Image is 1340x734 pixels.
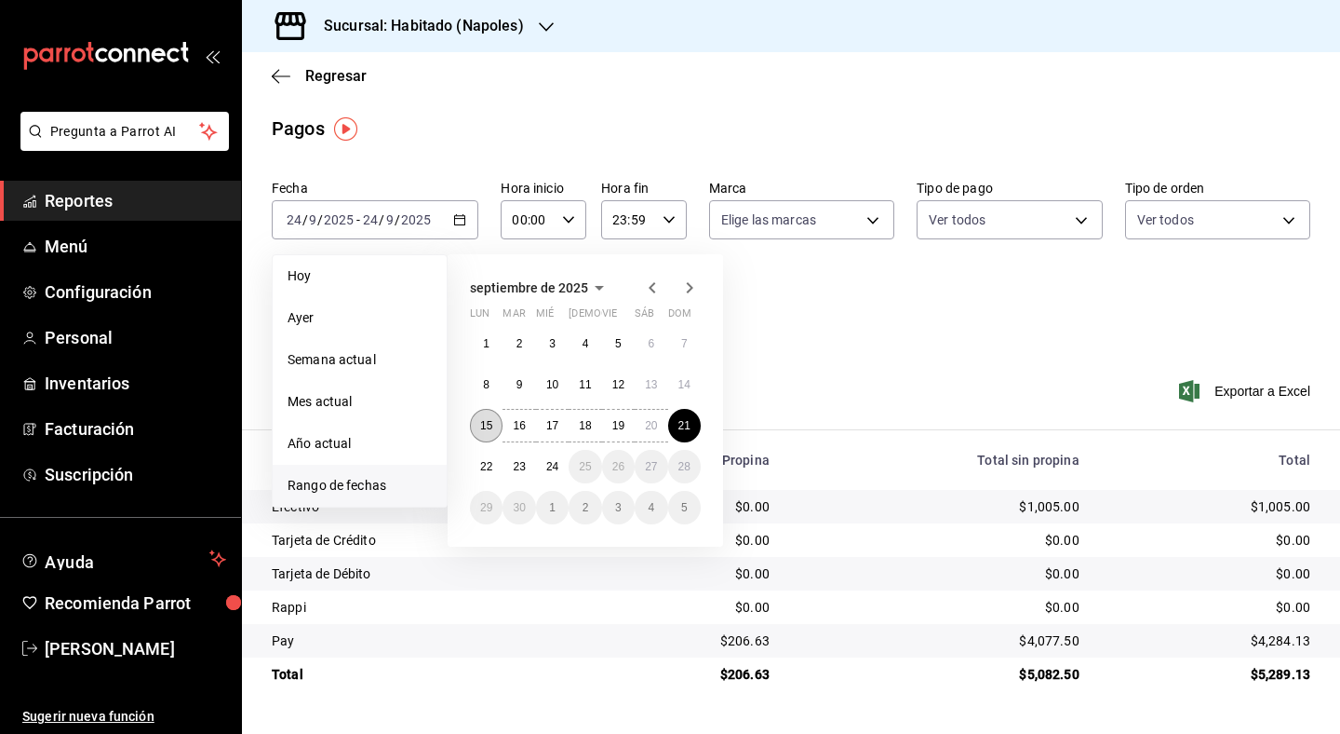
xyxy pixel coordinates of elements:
[45,279,226,305] span: Configuración
[45,591,226,616] span: Recomienda Parrot
[470,307,489,327] abbr: lunes
[502,307,525,327] abbr: martes
[721,211,816,229] span: Elige las marcas
[1109,453,1310,468] div: Total
[45,371,226,396] span: Inventarios
[470,280,588,295] span: septiembre de 2025
[1109,497,1310,516] div: $1,005.00
[615,501,622,514] abbr: 3 de octubre de 2025
[536,450,569,483] button: 24 de septiembre de 2025
[272,182,478,195] label: Fecha
[1183,380,1310,402] button: Exportar a Excel
[799,531,1079,550] div: $0.00
[678,460,690,473] abbr: 28 de septiembre de 2025
[1109,665,1310,684] div: $5,289.13
[480,501,492,514] abbr: 29 de septiembre de 2025
[480,460,492,473] abbr: 22 de septiembre de 2025
[645,419,657,432] abbr: 20 de septiembre de 2025
[502,327,535,360] button: 2 de septiembre de 2025
[288,308,432,328] span: Ayer
[45,234,226,259] span: Menú
[379,212,384,227] span: /
[502,491,535,524] button: 30 de septiembre de 2025
[286,212,302,227] input: --
[323,212,355,227] input: ----
[645,378,657,391] abbr: 13 de septiembre de 2025
[1109,598,1310,617] div: $0.00
[799,453,1079,468] div: Total sin propina
[502,368,535,401] button: 9 de septiembre de 2025
[546,419,558,432] abbr: 17 de septiembre de 2025
[615,337,622,350] abbr: 5 de septiembre de 2025
[22,707,226,727] span: Sugerir nueva función
[288,392,432,412] span: Mes actual
[678,419,690,432] abbr: 21 de septiembre de 2025
[546,378,558,391] abbr: 10 de septiembre de 2025
[288,434,432,454] span: Año actual
[681,501,688,514] abbr: 5 de octubre de 2025
[602,491,635,524] button: 3 de octubre de 2025
[569,491,601,524] button: 2 de octubre de 2025
[929,211,985,229] span: Ver todos
[601,182,687,195] label: Hora fin
[613,632,770,650] div: $206.63
[579,460,591,473] abbr: 25 de septiembre de 2025
[362,212,379,227] input: --
[272,67,367,85] button: Regresar
[502,450,535,483] button: 23 de septiembre de 2025
[536,307,554,327] abbr: miércoles
[45,416,226,442] span: Facturación
[483,337,489,350] abbr: 1 de septiembre de 2025
[516,378,523,391] abbr: 9 de septiembre de 2025
[917,182,1102,195] label: Tipo de pago
[678,378,690,391] abbr: 14 de septiembre de 2025
[470,491,502,524] button: 29 de septiembre de 2025
[272,564,583,583] div: Tarjeta de Débito
[288,266,432,286] span: Hoy
[648,501,654,514] abbr: 4 de octubre de 2025
[635,491,667,524] button: 4 de octubre de 2025
[635,307,654,327] abbr: sábado
[645,460,657,473] abbr: 27 de septiembre de 2025
[536,491,569,524] button: 1 de octubre de 2025
[516,337,523,350] abbr: 2 de septiembre de 2025
[205,48,220,63] button: open_drawer_menu
[470,409,502,442] button: 15 de septiembre de 2025
[579,419,591,432] abbr: 18 de septiembre de 2025
[288,350,432,370] span: Semana actual
[502,409,535,442] button: 16 de septiembre de 2025
[309,15,524,37] h3: Sucursal: Habitado (Napoles)
[395,212,400,227] span: /
[288,476,432,496] span: Rango de fechas
[799,497,1079,516] div: $1,005.00
[536,327,569,360] button: 3 de septiembre de 2025
[470,368,502,401] button: 8 de septiembre de 2025
[549,501,556,514] abbr: 1 de octubre de 2025
[569,307,678,327] abbr: jueves
[613,564,770,583] div: $0.00
[272,115,325,143] div: Pagos
[583,337,589,350] abbr: 4 de septiembre de 2025
[334,117,357,141] img: Tooltip marker
[480,419,492,432] abbr: 15 de septiembre de 2025
[1109,564,1310,583] div: $0.00
[272,598,583,617] div: Rappi
[1125,182,1310,195] label: Tipo de orden
[612,460,624,473] abbr: 26 de septiembre de 2025
[546,460,558,473] abbr: 24 de septiembre de 2025
[569,409,601,442] button: 18 de septiembre de 2025
[20,112,229,151] button: Pregunta a Parrot AI
[513,419,525,432] abbr: 16 de septiembre de 2025
[385,212,395,227] input: --
[613,665,770,684] div: $206.63
[45,325,226,350] span: Personal
[569,327,601,360] button: 4 de septiembre de 2025
[569,450,601,483] button: 25 de septiembre de 2025
[356,212,360,227] span: -
[1137,211,1194,229] span: Ver todos
[45,548,202,570] span: Ayuda
[799,665,1079,684] div: $5,082.50
[305,67,367,85] span: Regresar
